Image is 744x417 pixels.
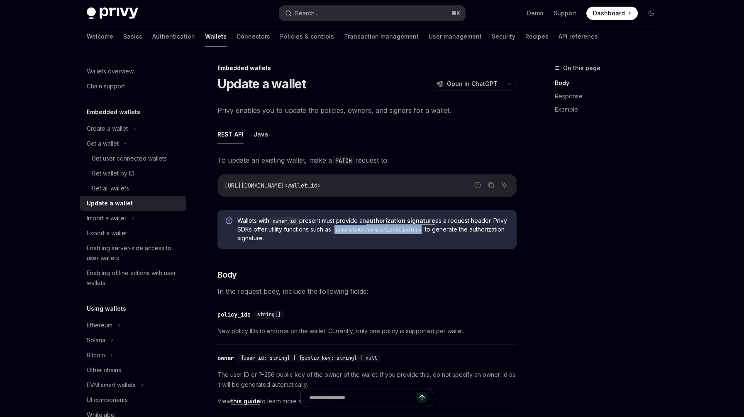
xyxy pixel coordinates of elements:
[226,217,234,226] svg: Info
[237,27,270,46] a: Connectors
[87,320,112,330] div: Ethereum
[280,27,334,46] a: Policies & controls
[80,181,186,196] a: Get all wallets
[87,350,105,360] div: Bitcoin
[593,9,625,17] span: Dashboard
[80,226,186,241] a: Export a wallet
[217,64,517,72] div: Embedded wallets
[429,27,482,46] a: User management
[217,370,517,390] span: The user ID or P-256 public key of the owner of the wallet. If you provide this, do not specify a...
[87,268,181,288] div: Enabling offline actions with user wallets
[554,9,576,17] a: Support
[331,226,425,234] code: generateAuthorizationSignature
[80,166,186,181] a: Get wallet by ID
[485,180,496,190] button: Copy the contents from the code block
[257,311,281,318] span: string[]
[217,124,244,144] button: REST API
[87,198,133,208] div: Update a wallet
[217,310,251,319] div: policy_ids
[80,79,186,94] a: Chain support
[224,182,321,189] span: [URL][DOMAIN_NAME]<wallet_id>
[87,304,126,314] h5: Using wallets
[80,151,186,166] a: Get user connected wallets
[217,269,237,280] span: Body
[80,393,186,407] a: UI components
[87,66,134,76] div: Wallets overview
[559,27,598,46] a: API reference
[254,124,268,144] button: Java
[499,180,510,190] button: Ask AI
[80,196,186,211] a: Update a wallet
[152,27,195,46] a: Authentication
[87,124,128,134] div: Create a wallet
[205,27,227,46] a: Wallets
[237,217,508,242] span: Wallets with present must provide an as a request header. Privy SDKs offer utility functions such...
[555,90,664,103] a: Response
[80,64,186,79] a: Wallets overview
[447,80,498,88] span: Open in ChatGPT
[217,285,517,297] span: In the request body, include the following fields:
[87,243,181,263] div: Enabling server-side access to user wallets
[332,156,355,165] code: PATCH
[555,76,664,90] a: Body
[416,392,428,403] button: Send message
[87,7,138,19] img: dark logo
[87,213,126,223] div: Import a wallet
[279,6,465,21] button: Search...⌘K
[87,107,140,117] h5: Embedded wallets
[87,27,113,46] a: Welcome
[432,77,503,91] button: Open in ChatGPT
[87,335,105,345] div: Solana
[451,10,460,17] span: ⌘ K
[366,217,435,224] a: authorization signature
[217,354,234,362] div: owner
[269,217,299,225] code: owner_id
[472,180,483,190] button: Report incorrect code
[527,9,544,17] a: Demo
[644,7,658,20] button: Toggle dark mode
[295,8,318,18] div: Search...
[87,228,127,238] div: Export a wallet
[525,27,549,46] a: Recipes
[87,380,136,390] div: EVM smart wallets
[344,27,419,46] a: Transaction management
[92,183,129,193] div: Get all wallets
[586,7,638,20] a: Dashboard
[241,355,377,361] span: {user_id: string} | {public_key: string} | null
[80,241,186,266] a: Enabling server-side access to user wallets
[80,266,186,290] a: Enabling offline actions with user wallets
[217,105,517,116] span: Privy enables you to update the policies, owners, and signers for a wallet.
[87,81,125,91] div: Chain support
[92,168,134,178] div: Get wallet by ID
[87,139,119,149] div: Get a wallet
[217,76,306,91] h1: Update a wallet
[217,154,517,166] span: To update an existing wallet, make a request to:
[80,363,186,378] a: Other chains
[123,27,142,46] a: Basics
[92,154,167,163] div: Get user connected wallets
[555,103,664,116] a: Example
[563,63,600,73] span: On this page
[492,27,515,46] a: Security
[217,326,517,336] span: New policy IDs to enforce on the wallet. Currently, only one policy is supported per wallet.
[87,365,121,375] div: Other chains
[87,395,128,405] div: UI components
